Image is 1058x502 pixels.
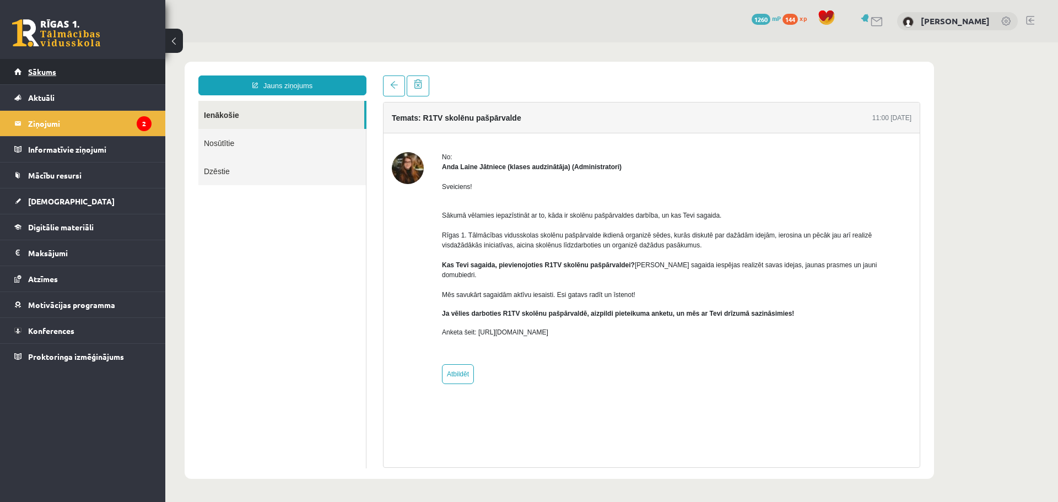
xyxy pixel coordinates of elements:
p: Sveiciens! [277,139,746,149]
span: Konferences [28,326,74,336]
a: Rīgas 1. Tālmācības vidusskola [12,19,100,47]
div: 11:00 [DATE] [707,71,746,80]
a: 144 xp [782,14,812,23]
i: 2 [137,116,152,131]
span: Sākums [28,67,56,77]
a: Jauns ziņojums [33,33,201,53]
a: Ienākošie [33,58,199,87]
b: Ja vēlies darboties R1TV skolēnu pašpārvaldē, aizpildi pieteikuma anketu, un mēs ar Tevi drīzumā ... [277,267,629,275]
span: xp [800,14,807,23]
img: Anda Laine Jātniece (klases audzinātāja) [226,110,258,142]
span: 144 [782,14,798,25]
span: mP [772,14,781,23]
a: Maksājumi [14,240,152,266]
a: Dzēstie [33,115,201,143]
span: [DEMOGRAPHIC_DATA] [28,196,115,206]
img: Zane Romānova [903,17,914,28]
a: Motivācijas programma [14,292,152,317]
legend: Maksājumi [28,240,152,266]
a: Digitālie materiāli [14,214,152,240]
span: 1260 [752,14,770,25]
a: Konferences [14,318,152,343]
span: Mācību resursi [28,170,82,180]
a: Ziņojumi2 [14,111,152,136]
h4: Temats: R1TV skolēnu pašpārvalde [226,71,356,80]
a: Proktoringa izmēģinājums [14,344,152,369]
a: Atbildēt [277,322,309,342]
legend: Informatīvie ziņojumi [28,137,152,162]
p: Anketa šeit: [URL][DOMAIN_NAME] [277,285,746,295]
strong: Anda Laine Jātniece (klases audzinātāja) (Administratori) [277,121,456,128]
span: Digitālie materiāli [28,222,94,232]
a: [PERSON_NAME] [921,15,990,26]
a: Atzīmes [14,266,152,292]
div: No: [277,110,746,120]
legend: Ziņojumi [28,111,152,136]
a: Informatīvie ziņojumi [14,137,152,162]
span: Motivācijas programma [28,300,115,310]
span: Atzīmes [28,274,58,284]
a: Sākums [14,59,152,84]
a: Mācību resursi [14,163,152,188]
p: Sākumā vēlamies iepazīstināt ar to, kāda ir skolēnu pašpārvaldes darbība, un kas Tevi sagaida. Rī... [277,158,746,257]
a: [DEMOGRAPHIC_DATA] [14,188,152,214]
strong: Kas Tevi sagaida, pievienojoties R1TV skolēnu pašpārvaldei? [277,219,469,226]
a: Aktuāli [14,85,152,110]
span: Aktuāli [28,93,55,102]
a: Nosūtītie [33,87,201,115]
span: Proktoringa izmēģinājums [28,352,124,361]
a: 1260 mP [752,14,781,23]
